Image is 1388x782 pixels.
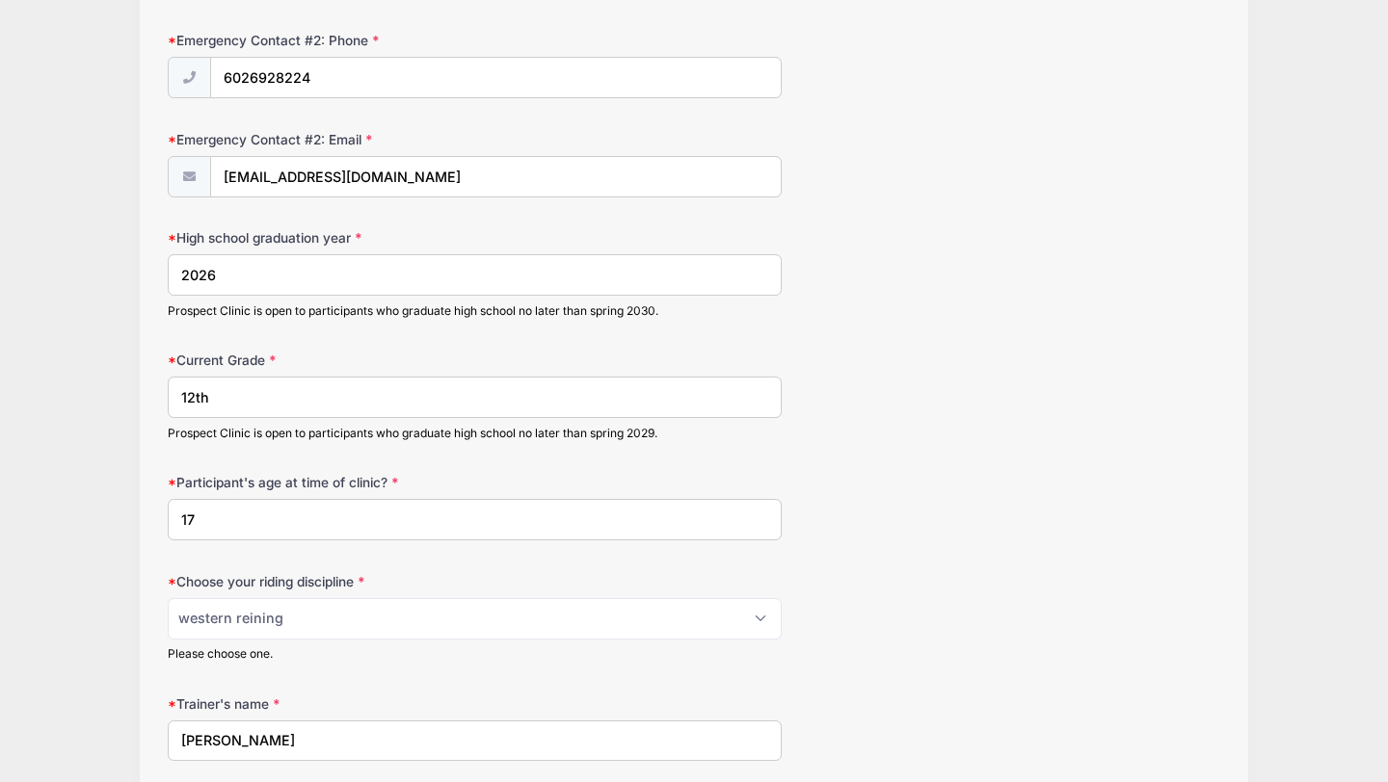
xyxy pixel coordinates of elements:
label: Participant's age at time of clinic? [168,473,519,492]
label: Emergency Contact #2: Phone [168,31,519,50]
label: Trainer's name [168,694,519,714]
label: Choose your riding discipline [168,572,519,591]
label: High school graduation year [168,228,519,248]
div: Prospect Clinic is open to participants who graduate high school no later than spring 2030. [168,302,782,320]
div: Please choose one. [168,645,782,663]
label: Emergency Contact #2: Email [168,130,519,149]
input: (xxx) xxx-xxxx [210,57,782,98]
label: Current Grade [168,351,519,370]
div: Prospect Clinic is open to participants who graduate high school no later than spring 2029. [168,425,782,442]
input: email@email.com [210,156,782,197]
